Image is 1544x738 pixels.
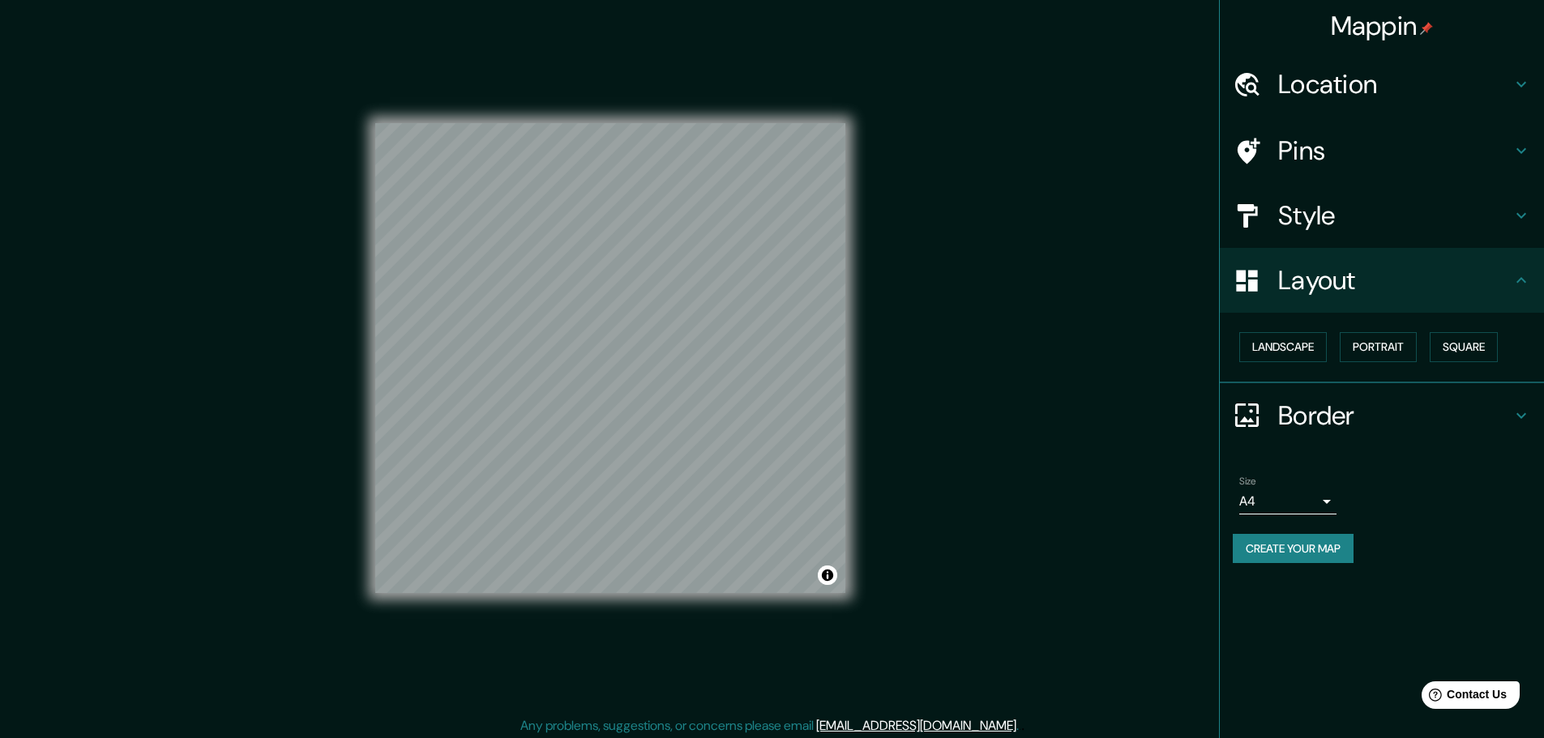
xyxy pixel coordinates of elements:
h4: Mappin [1331,10,1434,42]
button: Portrait [1340,332,1417,362]
div: Pins [1220,118,1544,183]
div: A4 [1239,488,1337,514]
div: Layout [1220,248,1544,313]
p: Any problems, suggestions, or concerns please email . [520,716,1019,736]
img: pin-icon.png [1420,22,1433,35]
h4: Location [1278,68,1512,100]
canvas: Map [375,123,845,593]
button: Create your map [1233,534,1354,564]
div: Style [1220,183,1544,248]
h4: Layout [1278,264,1512,296]
div: . [1021,716,1024,736]
a: [EMAIL_ADDRESS][DOMAIN_NAME] [816,717,1016,734]
iframe: Help widget launcher [1400,675,1526,720]
button: Landscape [1239,332,1327,362]
label: Size [1239,474,1256,488]
div: Location [1220,52,1544,117]
h4: Pins [1278,134,1512,167]
div: . [1019,716,1021,736]
button: Square [1430,332,1498,362]
button: Toggle attribution [818,565,837,585]
div: Border [1220,383,1544,448]
h4: Border [1278,399,1512,432]
h4: Style [1278,199,1512,232]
